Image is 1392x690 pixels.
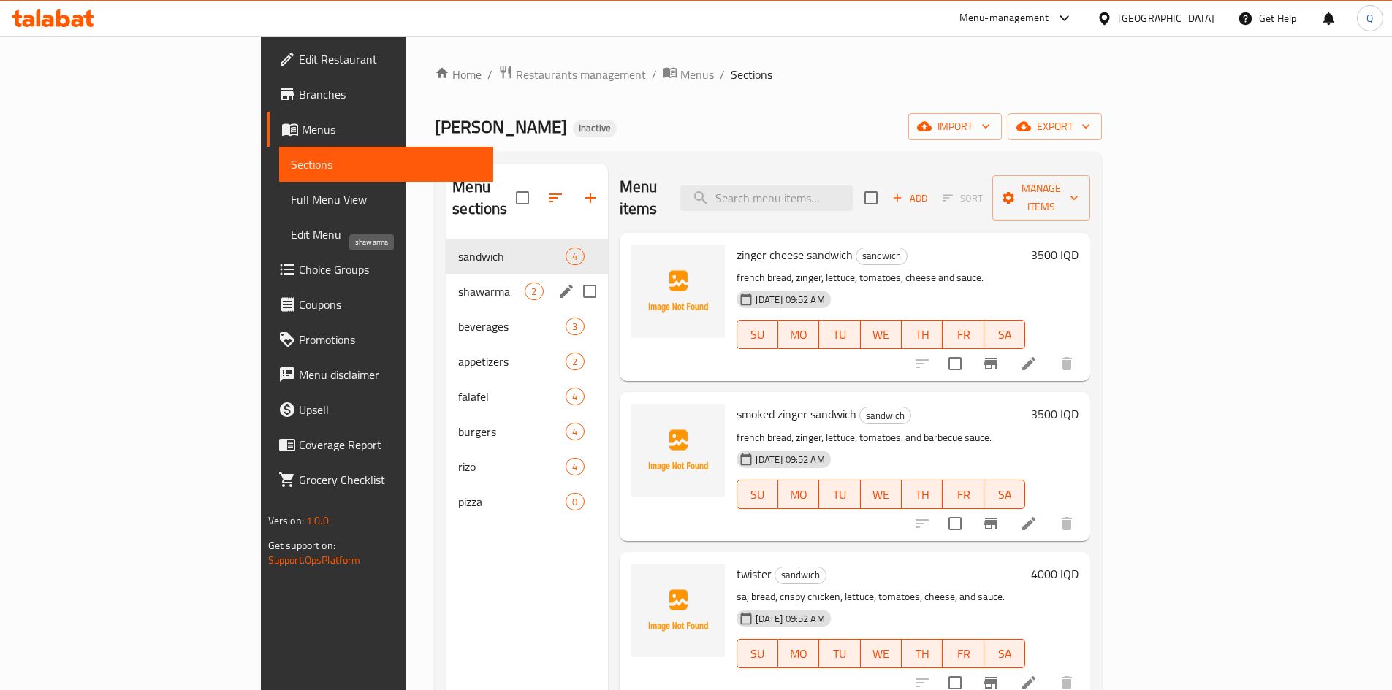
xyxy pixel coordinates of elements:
[446,233,607,525] nav: Menu sections
[1008,113,1102,140] button: export
[825,324,854,345] span: TU
[299,436,482,453] span: Coverage Report
[737,320,778,349] button: SU
[566,495,583,509] span: 0
[992,175,1090,221] button: Manage items
[902,480,943,509] button: TH
[940,508,970,539] span: Select to update
[446,379,607,414] div: falafel4
[566,423,584,440] div: items
[737,639,778,668] button: SU
[566,388,584,405] div: items
[267,427,493,462] a: Coverage Report
[566,320,583,334] span: 3
[435,110,567,143] span: [PERSON_NAME]
[890,190,929,207] span: Add
[720,66,725,83] li: /
[446,309,607,344] div: beverages3
[291,191,482,208] span: Full Menu View
[267,287,493,322] a: Coupons
[268,511,304,530] span: Version:
[458,283,525,300] span: shawarma
[984,480,1025,509] button: SA
[1031,404,1079,424] h6: 3500 IQD
[458,458,566,475] span: rizo
[306,511,329,530] span: 1.0.0
[680,185,853,211] input: search
[267,252,493,287] a: Choice Groups
[731,66,772,83] span: Sections
[943,639,984,668] button: FR
[620,176,663,220] h2: Menu items
[984,320,1025,349] button: SA
[573,122,617,134] span: Inactive
[566,355,583,369] span: 2
[737,480,778,509] button: SU
[973,346,1008,381] button: Branch-specific-item
[1031,564,1079,584] h6: 4000 IQD
[446,484,607,519] div: pizza0
[750,612,831,626] span: [DATE] 09:52 AM
[908,643,937,664] span: TH
[279,182,493,217] a: Full Menu View
[299,85,482,103] span: Branches
[516,66,646,83] span: Restaurants management
[778,639,819,668] button: MO
[819,320,860,349] button: TU
[299,401,482,418] span: Upsell
[990,643,1019,664] span: SA
[778,480,819,509] button: MO
[948,484,978,505] span: FR
[1118,10,1214,26] div: [GEOGRAPHIC_DATA]
[299,366,482,383] span: Menu disclaimer
[446,449,607,484] div: rizo4
[784,324,813,345] span: MO
[566,460,583,474] span: 4
[948,643,978,664] span: FR
[631,564,725,657] img: twister
[1049,506,1084,541] button: delete
[566,390,583,404] span: 4
[458,423,566,440] div: burgers
[737,563,772,585] span: twister
[886,187,933,210] button: Add
[566,425,583,439] span: 4
[943,480,984,509] button: FR
[819,480,860,509] button: TU
[663,65,714,84] a: Menus
[743,484,772,505] span: SU
[778,320,819,349] button: MO
[1366,10,1373,26] span: Q
[990,484,1019,505] span: SA
[973,506,1008,541] button: Branch-specific-item
[784,643,813,664] span: MO
[856,248,907,264] span: sandwich
[737,403,856,425] span: smoked zinger sandwich
[291,156,482,173] span: Sections
[1020,515,1038,532] a: Edit menu item
[861,480,902,509] button: WE
[902,639,943,668] button: TH
[446,274,607,309] div: shawarma2edit
[435,65,1102,84] nav: breadcrumb
[943,320,984,349] button: FR
[861,320,902,349] button: WE
[959,9,1049,27] div: Menu-management
[299,471,482,488] span: Grocery Checklist
[867,484,896,505] span: WE
[573,120,617,137] div: Inactive
[279,217,493,252] a: Edit Menu
[279,147,493,182] a: Sections
[652,66,657,83] li: /
[784,484,813,505] span: MO
[299,50,482,68] span: Edit Restaurant
[525,285,542,299] span: 2
[458,248,566,265] div: sandwich
[458,353,566,370] div: appetizers
[1031,245,1079,265] h6: 3500 IQD
[267,357,493,392] a: Menu disclaimer
[908,484,937,505] span: TH
[267,112,493,147] a: Menus
[825,484,854,505] span: TU
[908,113,1002,140] button: import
